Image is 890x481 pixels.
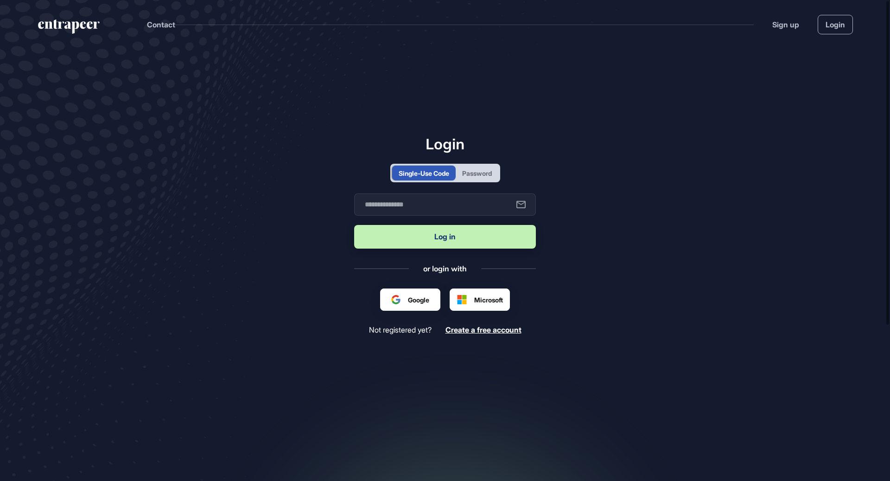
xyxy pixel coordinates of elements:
span: Microsoft [474,295,503,305]
div: Password [462,168,492,178]
h1: Login [354,135,536,153]
div: Single-Use Code [399,168,449,178]
div: or login with [423,263,467,274]
button: Contact [147,19,175,31]
button: Log in [354,225,536,249]
span: Not registered yet? [369,326,432,334]
a: Sign up [772,19,799,30]
a: entrapeer-logo [37,19,101,37]
a: Login [818,15,853,34]
a: Create a free account [445,326,521,334]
